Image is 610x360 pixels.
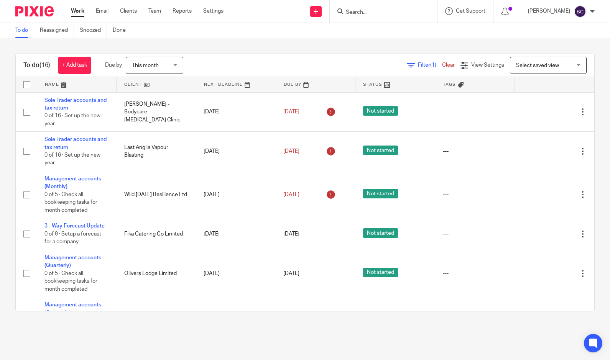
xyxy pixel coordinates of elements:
[283,271,299,276] span: [DATE]
[71,7,84,15] a: Work
[96,7,109,15] a: Email
[173,7,192,15] a: Reports
[443,147,507,155] div: ---
[44,176,101,189] a: Management accounts (Monthly)
[15,23,34,38] a: To do
[117,250,196,297] td: Olivers Lodge Limited
[430,62,436,68] span: (1)
[117,132,196,171] td: East Anglia Vapour Blasting
[117,297,196,344] td: Little Stars Day Nursery
[44,302,101,315] a: Management accounts (Quarterly)
[283,192,299,197] span: [DATE]
[456,8,485,14] span: Get Support
[196,171,276,218] td: [DATE]
[443,191,507,198] div: ---
[44,192,97,213] span: 0 of 5 · Check all bookkeeping tasks for month completed
[44,113,100,126] span: 0 of 16 · Set up the new year
[363,228,398,238] span: Not started
[196,132,276,171] td: [DATE]
[443,108,507,116] div: ---
[363,106,398,116] span: Not started
[15,6,54,16] img: Pixie
[363,146,398,155] span: Not started
[443,270,507,277] div: ---
[39,62,50,68] span: (16)
[23,61,50,69] h1: To do
[345,9,414,16] input: Search
[418,62,442,68] span: Filter
[113,23,132,38] a: Done
[283,149,299,154] span: [DATE]
[363,268,398,277] span: Not started
[132,63,159,68] span: This month
[44,152,100,166] span: 0 of 16 · Set up the new year
[44,271,97,292] span: 0 of 5 · Check all bookkeeping tasks for month completed
[442,62,455,68] a: Clear
[443,230,507,238] div: ---
[363,189,398,198] span: Not started
[203,7,224,15] a: Settings
[44,137,107,150] a: Sole Trader accounts and tax return
[44,223,105,229] a: 3 - Way Forecast Update
[40,23,74,38] a: Reassigned
[58,57,91,74] a: + Add task
[117,218,196,250] td: Fika Catering Co Limited
[471,62,504,68] span: View Settings
[443,82,456,87] span: Tags
[80,23,107,38] a: Snoozed
[44,255,101,268] a: Management accounts (Quarterly)
[516,63,559,68] span: Select saved view
[120,7,137,15] a: Clients
[196,92,276,132] td: [DATE]
[283,231,299,237] span: [DATE]
[44,98,107,111] a: Sole Trader accounts and tax return
[44,231,101,245] span: 0 of 9 · Setup a forecast for a company
[283,109,299,115] span: [DATE]
[528,7,570,15] p: [PERSON_NAME]
[196,250,276,297] td: [DATE]
[574,5,586,18] img: svg%3E
[117,92,196,132] td: [PERSON_NAME] - Bodycare [MEDICAL_DATA] Clinic
[117,171,196,218] td: Wild [DATE] Resilience Ltd
[105,61,122,69] p: Due by
[196,218,276,250] td: [DATE]
[148,7,161,15] a: Team
[196,297,276,344] td: [DATE]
